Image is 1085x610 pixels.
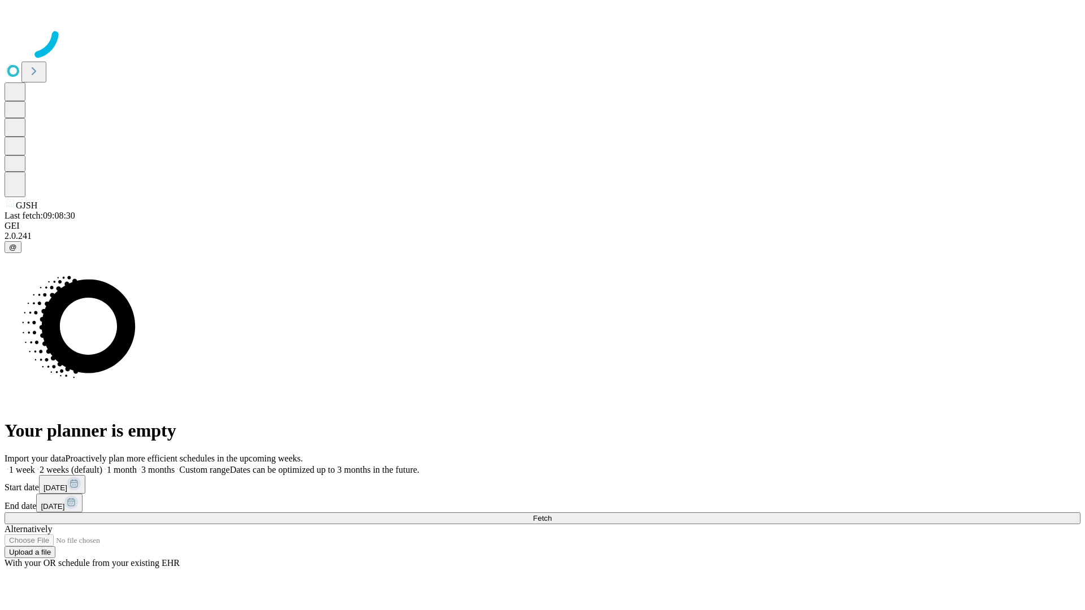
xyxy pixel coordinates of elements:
[5,558,180,568] span: With your OR schedule from your existing EHR
[5,494,1080,512] div: End date
[5,546,55,558] button: Upload a file
[41,502,64,511] span: [DATE]
[230,465,419,474] span: Dates can be optimized up to 3 months in the future.
[9,243,17,251] span: @
[9,465,35,474] span: 1 week
[16,201,37,210] span: GJSH
[533,514,552,522] span: Fetch
[5,420,1080,441] h1: Your planner is empty
[5,524,52,534] span: Alternatively
[40,465,102,474] span: 2 weeks (default)
[5,231,1080,241] div: 2.0.241
[107,465,137,474] span: 1 month
[141,465,175,474] span: 3 months
[5,475,1080,494] div: Start date
[5,454,66,463] span: Import your data
[39,475,85,494] button: [DATE]
[66,454,303,463] span: Proactively plan more efficient schedules in the upcoming weeks.
[44,483,67,492] span: [DATE]
[5,241,21,253] button: @
[179,465,229,474] span: Custom range
[5,211,75,220] span: Last fetch: 09:08:30
[5,221,1080,231] div: GEI
[36,494,83,512] button: [DATE]
[5,512,1080,524] button: Fetch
